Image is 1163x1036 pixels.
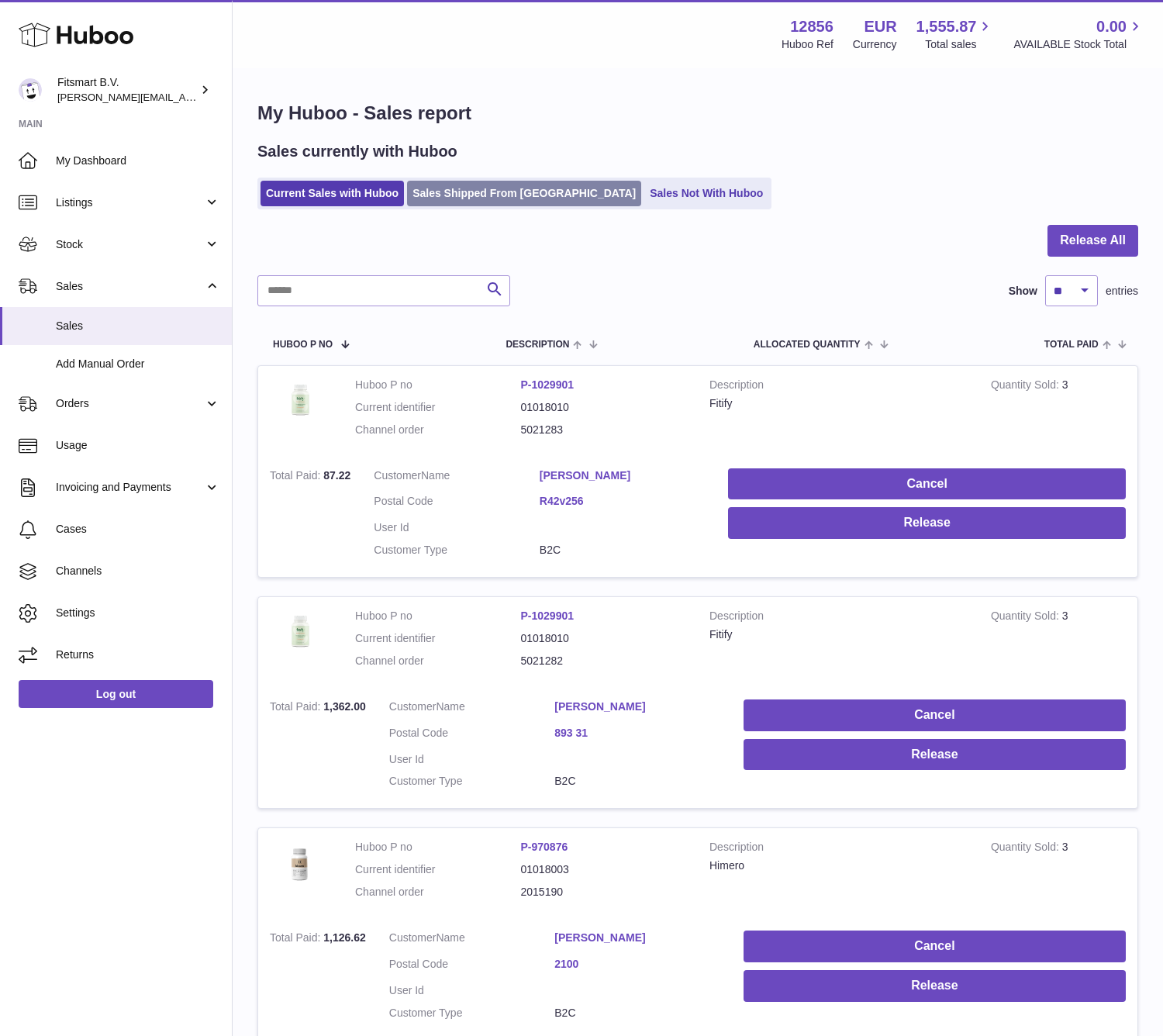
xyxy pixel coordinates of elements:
div: Fitify [709,627,968,642]
span: [PERSON_NAME][EMAIL_ADDRESS][DOMAIN_NAME] [57,91,311,103]
dt: Customer Type [389,774,555,789]
span: Channels [56,564,220,578]
strong: Description [709,378,968,396]
span: Total sales [925,37,994,52]
img: 128561739542540.png [270,378,332,422]
span: 87.22 [323,469,350,482]
strong: Quantity Sold [991,610,1062,626]
strong: Total Paid [270,931,323,948]
span: Total paid [1044,340,1099,350]
a: P-970876 [521,841,568,853]
div: Fitify [709,396,968,411]
dt: User Id [374,520,540,535]
span: Listings [56,195,204,210]
span: Customer [389,700,437,713]
span: 0.00 [1096,16,1127,37]
div: Huboo Ref [782,37,833,52]
button: Release All [1047,225,1138,257]
td: 3 [979,597,1137,688]
a: [PERSON_NAME] [554,699,720,714]
strong: Total Paid [270,469,323,485]
dd: B2C [554,774,720,789]
a: 2100 [554,957,720,972]
strong: 12856 [790,16,833,37]
dt: User Id [389,983,555,998]
span: Add Manual Order [56,357,220,371]
td: 3 [979,366,1137,457]
span: Sales [56,279,204,294]
span: Stock [56,237,204,252]
dt: Postal Code [389,726,555,744]
span: 1,126.62 [323,931,366,944]
img: jonathan@leaderoo.com [19,78,42,102]
a: 1,555.87 Total sales [916,16,995,52]
span: Huboo P no [273,340,333,350]
dd: 5021283 [521,423,687,437]
dt: Customer Type [389,1006,555,1020]
h1: My Huboo - Sales report [257,101,1138,126]
dd: 5021282 [521,654,687,668]
dt: Channel order [355,885,521,900]
strong: Description [709,840,968,858]
dt: Channel order [355,423,521,437]
a: 0.00 AVAILABLE Stock Total [1013,16,1144,52]
a: P-1029901 [521,610,575,622]
div: Himero [709,858,968,873]
span: My Dashboard [56,154,220,168]
dd: 01018010 [521,400,687,415]
img: 128561711358723.png [270,840,332,886]
dt: Huboo P no [355,609,521,623]
strong: EUR [864,16,896,37]
dt: Huboo P no [355,378,521,392]
span: Customer [389,931,437,944]
dd: 2015190 [521,885,687,900]
span: AVAILABLE Stock Total [1013,37,1144,52]
div: Currency [853,37,897,52]
span: Sales [56,319,220,333]
button: Release [728,507,1126,539]
td: 3 [979,828,1137,919]
button: Cancel [728,468,1126,500]
span: Description [506,340,569,350]
span: Cases [56,522,220,537]
button: Release [744,970,1126,1002]
dd: 01018003 [521,862,687,877]
dt: Current identifier [355,862,521,877]
dt: Huboo P no [355,840,521,855]
dt: User Id [389,752,555,767]
dt: Customer Type [374,543,540,558]
img: 128561739542540.png [270,609,332,653]
a: Sales Not With Huboo [644,181,768,206]
strong: Quantity Sold [991,378,1062,395]
label: Show [1009,284,1037,299]
h2: Sales currently with Huboo [257,141,457,162]
a: Log out [19,680,213,708]
span: Invoicing and Payments [56,480,204,495]
dt: Name [389,931,555,949]
dt: Name [389,699,555,718]
span: Customer [374,469,421,482]
dt: Name [374,468,540,487]
a: [PERSON_NAME] [540,468,706,483]
dt: Current identifier [355,400,521,415]
dt: Postal Code [389,957,555,976]
span: ALLOCATED Quantity [754,340,861,350]
a: 893 31 [554,726,720,741]
a: P-1029901 [521,378,575,391]
dt: Channel order [355,654,521,668]
a: R42v256 [540,494,706,509]
strong: Quantity Sold [991,841,1062,857]
a: Sales Shipped From [GEOGRAPHIC_DATA] [407,181,641,206]
span: Returns [56,647,220,662]
dt: Current identifier [355,631,521,646]
dt: Postal Code [374,494,540,513]
span: Settings [56,606,220,620]
div: Fitsmart B.V. [57,75,197,105]
span: entries [1106,284,1138,299]
a: [PERSON_NAME] [554,931,720,945]
a: Current Sales with Huboo [261,181,404,206]
strong: Description [709,609,968,627]
span: Orders [56,396,204,411]
span: Usage [56,438,220,453]
button: Cancel [744,699,1126,731]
